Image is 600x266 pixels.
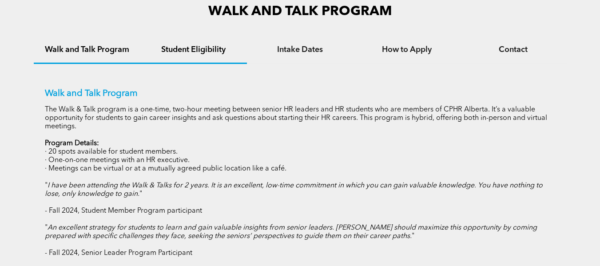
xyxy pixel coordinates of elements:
[45,249,556,258] p: - Fall 2024, Senior Leader Program Participant
[362,45,452,55] h4: How to Apply
[45,224,537,240] em: An excellent strategy for students to learn and gain valuable insights from senior leaders. [PERS...
[45,106,556,131] p: The Walk & Talk program is a one-time, two-hour meeting between senior HR leaders and HR students...
[42,45,132,55] h4: Walk and Talk Program
[45,165,556,173] p: · Meetings can be virtual or at a mutually agreed public location like a café.
[45,88,556,99] p: Walk and Talk Program
[255,45,346,55] h4: Intake Dates
[468,45,559,55] h4: Contact
[45,140,99,147] strong: Program Details:
[45,148,556,156] p: · 20 spots available for student members.
[45,207,556,215] p: - Fall 2024, Student Member Program participant
[148,45,239,55] h4: Student Eligibility
[208,5,392,18] span: WALK AND TALK PROGRAM
[45,156,556,165] p: · One-on-one meetings with an HR executive.
[45,182,556,199] p: " "
[45,224,556,241] p: " "
[45,182,543,198] em: I have been attending the Walk & Talks for 2 years. It is an excellent, low-time commitment in wh...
